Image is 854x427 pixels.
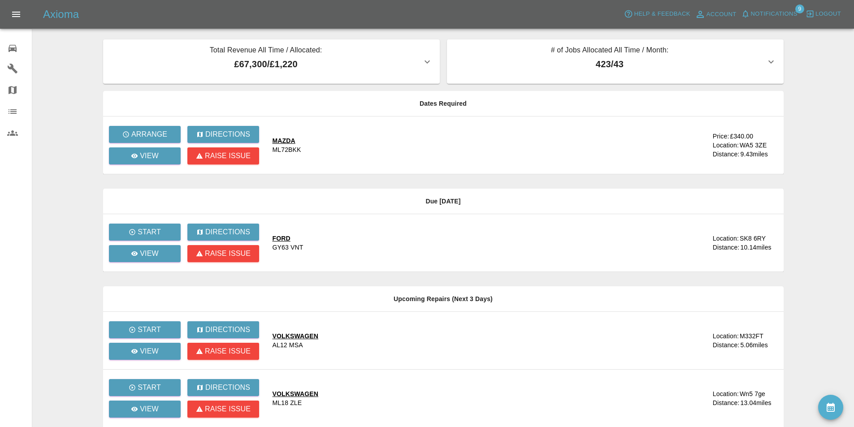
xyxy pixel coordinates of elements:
[273,234,303,243] div: FORD
[109,379,181,396] button: Start
[795,4,804,13] span: 9
[273,234,667,252] a: FORDGY63 VNT
[204,151,250,161] p: Raise issue
[713,398,740,407] div: Distance:
[187,379,259,396] button: Directions
[109,401,181,418] a: View
[140,248,159,259] p: View
[187,126,259,143] button: Directions
[205,227,250,237] p: Directions
[205,382,250,393] p: Directions
[740,332,763,341] div: M332FT
[454,45,766,57] p: # of Jobs Allocated All Time / Month:
[204,404,250,414] p: Raise issue
[205,129,250,140] p: Directions
[741,341,776,349] div: 5.06 miles
[138,324,161,335] p: Start
[673,389,776,407] a: Location:Wn5 7geDistance:13.04miles
[622,7,692,21] button: Help & Feedback
[140,151,159,161] p: View
[713,341,740,349] div: Distance:
[204,346,250,357] p: Raise issue
[273,243,303,252] div: GY63 VNT
[740,234,766,243] div: SK8 6RY
[818,395,843,420] button: availability
[713,389,739,398] div: Location:
[273,136,667,154] a: MAZDAML72BKK
[103,189,784,214] th: Due [DATE]
[740,389,765,398] div: Wn5 7ge
[713,150,740,159] div: Distance:
[187,401,259,418] button: Raise issue
[673,234,776,252] a: Location:SK8 6RYDistance:10.14miles
[109,245,181,262] a: View
[730,132,753,141] div: £340.00
[803,7,843,21] button: Logout
[110,45,422,57] p: Total Revenue All Time / Allocated:
[673,332,776,349] a: Location:M332FTDistance:5.06miles
[273,389,319,398] div: VOLKSWAGEN
[138,382,161,393] p: Start
[187,343,259,360] button: Raise issue
[273,145,301,154] div: ML72BKK
[140,404,159,414] p: View
[273,389,667,407] a: VOLKSWAGENML18 ZLE
[109,343,181,360] a: View
[673,132,776,159] a: Price:£340.00Location:WA5 3ZEDistance:9.43miles
[273,341,303,349] div: AL12 MSA
[109,147,181,164] a: View
[739,7,800,21] button: Notifications
[187,147,259,164] button: Raise issue
[713,132,729,141] div: Price:
[138,227,161,237] p: Start
[273,332,319,341] div: VOLKSWAGEN
[109,321,181,338] button: Start
[815,9,841,19] span: Logout
[131,129,167,140] p: Arrange
[109,224,181,241] button: Start
[140,346,159,357] p: View
[273,136,301,145] div: MAZDA
[187,321,259,338] button: Directions
[740,141,767,150] div: WA5 3ZE
[273,332,667,349] a: VOLKSWAGENAL12 MSA
[103,39,440,84] button: Total Revenue All Time / Allocated:£67,300/£1,220
[454,57,766,71] p: 423 / 43
[713,243,740,252] div: Distance:
[103,286,784,312] th: Upcoming Repairs (Next 3 Days)
[204,248,250,259] p: Raise issue
[187,224,259,241] button: Directions
[187,245,259,262] button: Raise issue
[5,4,27,25] button: Open drawer
[707,9,737,20] span: Account
[110,57,422,71] p: £67,300 / £1,220
[109,126,181,143] button: Arrange
[205,324,250,335] p: Directions
[43,7,79,22] h5: Axioma
[447,39,784,84] button: # of Jobs Allocated All Time / Month:423/43
[713,332,739,341] div: Location:
[273,398,302,407] div: ML18 ZLE
[741,398,776,407] div: 13.04 miles
[741,150,776,159] div: 9.43 miles
[741,243,776,252] div: 10.14 miles
[713,141,739,150] div: Location:
[693,7,739,22] a: Account
[713,234,739,243] div: Location:
[103,91,784,116] th: Dates Required
[634,9,690,19] span: Help & Feedback
[751,9,798,19] span: Notifications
